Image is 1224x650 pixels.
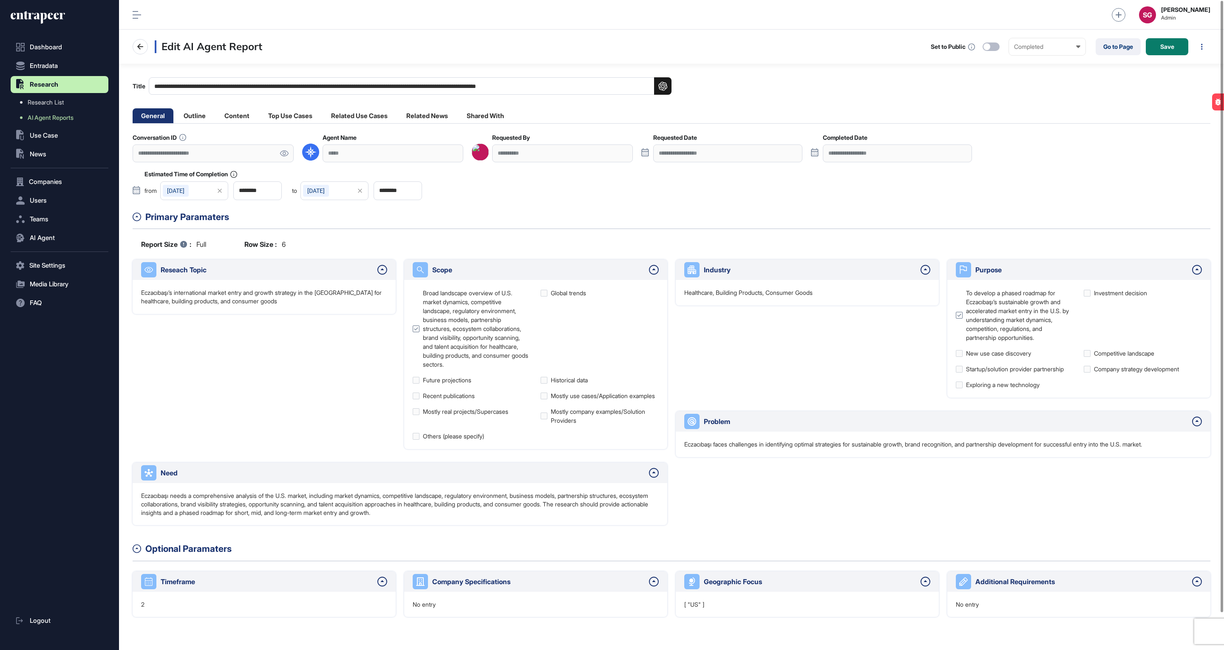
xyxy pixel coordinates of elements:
[11,146,108,163] button: News
[11,173,108,190] button: Companies
[292,188,297,194] span: to
[1096,38,1141,55] a: Go to Page
[423,376,471,384] div: Future projections
[11,276,108,293] button: Media Library
[704,577,916,587] div: Geographic focus
[432,577,645,587] div: Company specifications
[1094,288,1147,297] div: Investment decision
[30,216,48,223] span: Teams
[432,265,645,275] div: Scope
[823,134,867,141] label: Completed Date
[161,265,373,275] div: Reseach Topic
[975,265,1188,275] div: Purpose
[1139,6,1156,23] button: SG
[260,108,321,123] li: Top Use Cases
[1161,15,1210,21] span: Admin
[11,612,108,629] a: Logout
[551,407,659,425] div: Mostly company examples/Solution Providers
[11,127,108,144] button: Use Case
[1094,349,1154,358] div: Competitive landscape
[966,380,1040,389] div: Exploring a new technology
[303,185,329,197] div: [DATE]
[133,108,173,123] li: General
[423,407,508,416] div: Mostly real projects/Supercases
[684,440,1142,449] p: Eczacıbaşı faces challenges in identifying optimal strategies for sustainable growth, brand recog...
[423,288,531,369] div: Broad landscape overview of U.S. market dynamics, competitive landscape, regulatory environment, ...
[141,492,659,517] p: Eczacıbaşı needs a comprehensive analysis of the U.S. market, including market dynamics, competit...
[11,39,108,56] a: Dashboard
[29,262,65,269] span: Site Settings
[966,288,1074,342] div: To develop a phased roadmap for Eczacıbaşı’s sustainable growth and accelerated market entry in t...
[653,134,697,141] label: Requested Date
[30,300,42,306] span: FAQ
[141,239,206,249] div: full
[458,108,513,123] li: Shared With
[492,134,530,141] label: Requested By
[144,171,237,178] label: Estimated Time of Completion
[30,81,58,88] span: Research
[145,210,1210,224] div: Primary Paramaters
[30,235,55,241] span: AI Agent
[161,577,373,587] div: Timeframe
[704,265,916,275] div: Industry
[1094,365,1179,373] div: Company strategy development
[975,577,1188,587] div: Additional requirements
[175,108,214,123] li: Outline
[11,76,108,93] button: Research
[133,134,186,141] label: Conversation ID
[398,108,456,123] li: Related News
[161,468,645,478] div: Need
[551,376,588,384] div: Historical data
[244,239,286,249] div: 6
[141,288,387,305] p: Eczacıbaşı’s international market entry and growth strategy in the [GEOGRAPHIC_DATA] for healthca...
[30,151,46,158] span: News
[684,600,704,609] p: [ "US" ]
[11,211,108,228] button: Teams
[323,108,396,123] li: Related Use Cases
[30,617,51,624] span: Logout
[28,99,64,106] span: Research List
[551,391,655,400] div: Mostly use cases/Application examples
[30,62,58,69] span: Entradata
[956,600,979,609] p: No entry
[423,432,484,441] div: Others (please specify)
[1146,38,1188,55] button: Save
[15,95,108,110] a: Research List
[931,43,966,50] div: Set to Public
[11,192,108,209] button: Users
[11,57,108,74] button: Entradata
[30,132,58,139] span: Use Case
[11,229,108,246] button: AI Agent
[163,185,189,197] div: [DATE]
[704,416,1188,427] div: Problem
[1014,43,1080,50] div: Completed
[30,197,47,204] span: Users
[551,288,586,297] div: Global trends
[30,281,68,288] span: Media Library
[149,77,671,95] input: Title
[966,349,1031,358] div: New use case discovery
[966,365,1064,373] div: Startup/solution provider partnership
[413,600,436,609] p: No entry
[28,114,74,121] span: AI Agent Reports
[155,40,262,53] h3: Edit AI Agent Report
[1160,44,1174,50] span: Save
[472,144,489,161] img: [object%20Promise]
[15,110,108,125] a: AI Agent Reports
[11,294,108,311] button: FAQ
[144,188,157,194] span: from
[1161,6,1210,13] strong: [PERSON_NAME]
[11,257,108,274] button: Site Settings
[145,542,1210,556] div: Optional Paramaters
[141,239,191,249] b: Report Size :
[216,108,258,123] li: Content
[133,77,671,95] label: Title
[244,239,277,249] b: Row Size :
[141,600,144,609] p: 2
[323,134,357,141] label: Agent Name
[29,178,62,185] span: Companies
[30,44,62,51] span: Dashboard
[423,391,475,400] div: Recent publications
[684,288,813,297] p: Healthcare, Building Products, Consumer Goods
